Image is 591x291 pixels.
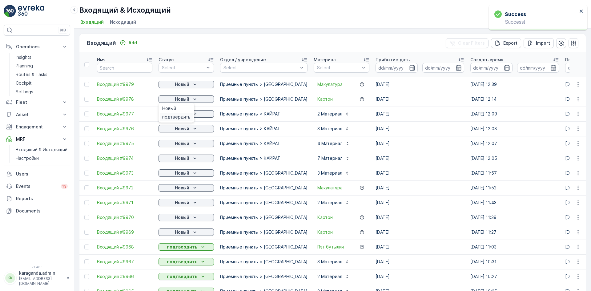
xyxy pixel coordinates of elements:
[317,65,360,71] p: Select
[314,257,353,267] button: 3 Материал
[467,151,562,166] td: [DATE] 12:05
[84,245,89,249] div: Toggle Row Selected
[467,210,562,225] td: [DATE] 11:39
[159,140,214,147] button: Новый
[97,259,152,265] a: Входящий #9967
[84,185,89,190] div: Toggle Row Selected
[80,19,104,25] span: Входящий
[97,244,152,250] a: Входящий #9968
[162,65,204,71] p: Select
[16,136,58,142] p: MRF
[175,140,189,147] p: Новый
[4,168,70,180] a: Users
[97,126,152,132] a: Входящий #9976
[217,195,311,210] td: Приемные пункты > [GEOGRAPHIC_DATA]
[175,96,189,102] p: Новый
[16,183,57,189] p: Events
[16,147,67,153] p: Входящий & Исходящий
[467,254,562,269] td: [DATE] 10:31
[84,141,89,146] div: Toggle Row Selected
[159,184,214,192] button: Новый
[317,111,342,117] p: 2 Материал
[175,214,189,220] p: Новый
[372,166,467,180] td: [DATE]
[159,95,214,103] button: Новый
[159,103,194,123] ul: Новый
[175,229,189,235] p: Новый
[536,40,550,46] p: Import
[175,126,189,132] p: Новый
[159,81,214,88] button: Новый
[4,5,16,17] img: logo
[372,107,467,121] td: [DATE]
[467,195,562,210] td: [DATE] 11:43
[79,5,171,15] p: Входящий & Исходящий
[16,208,68,214] p: Documents
[376,63,418,73] input: dd/mm/yyyy
[317,126,342,132] p: 3 Материал
[317,170,342,176] p: 3 Материал
[314,139,354,148] button: 4 Материал
[159,125,214,132] button: Новый
[97,81,152,87] span: Входящий #9979
[372,225,467,240] td: [DATE]
[467,240,562,254] td: [DATE] 11:03
[13,62,70,70] a: Planning
[314,198,353,208] button: 2 Материал
[16,54,31,60] p: Insights
[84,126,89,131] div: Toggle Row Selected
[97,214,152,220] a: Входящий #9970
[317,244,344,250] a: Пэт бутылки
[87,39,116,47] p: Входящий
[13,145,70,154] a: Входящий & Исходящий
[372,240,467,254] td: [DATE]
[217,180,311,195] td: Приемные пункты > [GEOGRAPHIC_DATA]
[314,109,353,119] button: 2 Материал
[491,38,521,48] button: Export
[467,136,562,151] td: [DATE] 12:07
[97,96,152,102] span: Входящий #9978
[97,63,152,73] input: Search
[467,269,562,284] td: [DATE] 10:27
[159,243,214,251] button: подтвердить
[97,111,152,117] span: Входящий #9977
[503,40,517,46] p: Export
[18,5,44,17] img: logo_light-DOdMpM7g.png
[317,200,342,206] p: 2 Материал
[314,272,353,281] button: 2 Материал
[16,155,39,161] p: Настройки
[175,185,189,191] p: Новый
[579,9,584,14] button: close
[467,225,562,240] td: [DATE] 11:27
[372,77,467,92] td: [DATE]
[5,273,15,283] div: KK
[117,39,139,46] button: Add
[16,124,58,130] p: Engagement
[97,200,152,206] a: Входящий #9971
[314,168,353,178] button: 3 Материал
[84,82,89,87] div: Toggle Row Selected
[372,210,467,225] td: [DATE]
[419,64,421,71] p: -
[467,107,562,121] td: [DATE] 12:09
[162,105,176,111] span: Новый
[84,97,89,102] div: Toggle Row Selected
[167,244,197,250] p: подтвердить
[4,192,70,205] a: Reports
[372,180,467,195] td: [DATE]
[84,171,89,176] div: Toggle Row Selected
[128,40,137,46] p: Add
[84,230,89,235] div: Toggle Row Selected
[97,229,152,235] a: Входящий #9969
[514,64,516,71] p: -
[317,214,333,220] a: Картон
[167,259,197,265] p: подтвердить
[372,92,467,107] td: [DATE]
[4,41,70,53] button: Operations
[97,140,152,147] a: Входящий #9975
